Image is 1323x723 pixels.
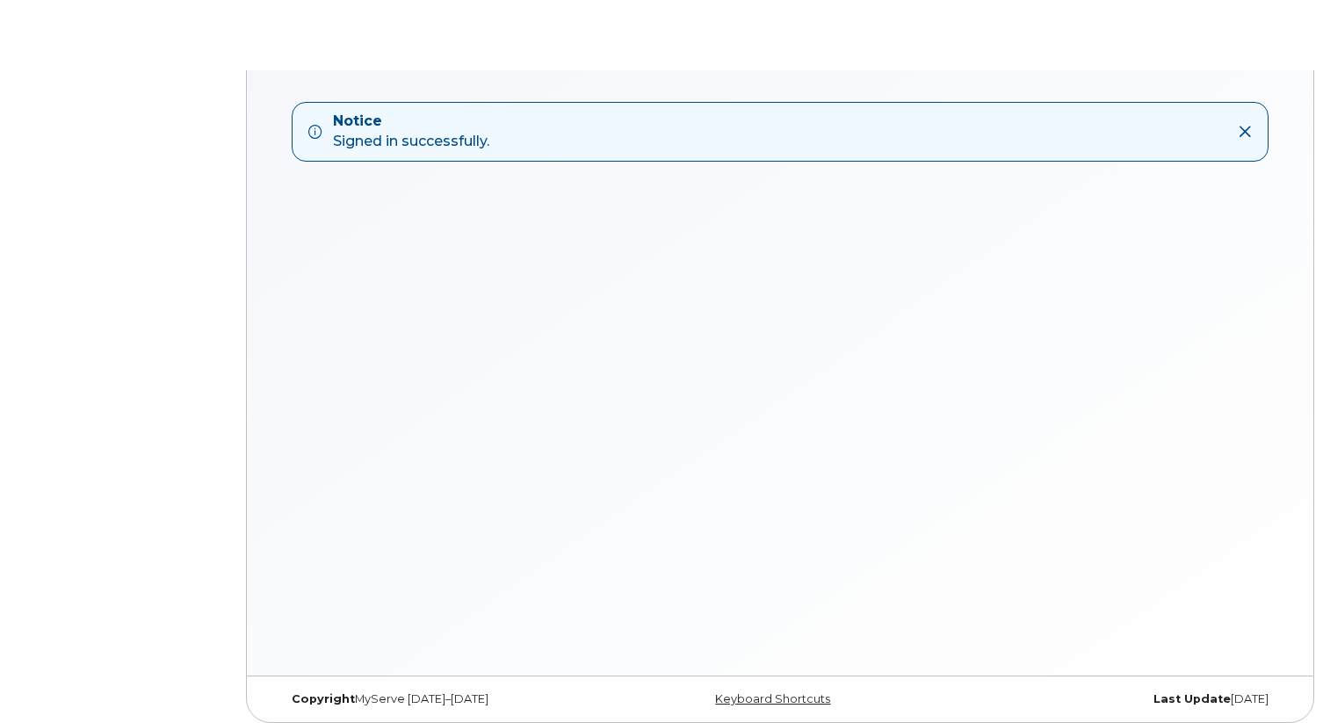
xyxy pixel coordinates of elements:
div: MyServe [DATE]–[DATE] [278,692,613,706]
div: Signed in successfully. [333,112,489,152]
strong: Last Update [1153,692,1231,705]
a: Keyboard Shortcuts [715,692,830,705]
div: [DATE] [947,692,1282,706]
strong: Copyright [292,692,355,705]
strong: Notice [333,112,489,132]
